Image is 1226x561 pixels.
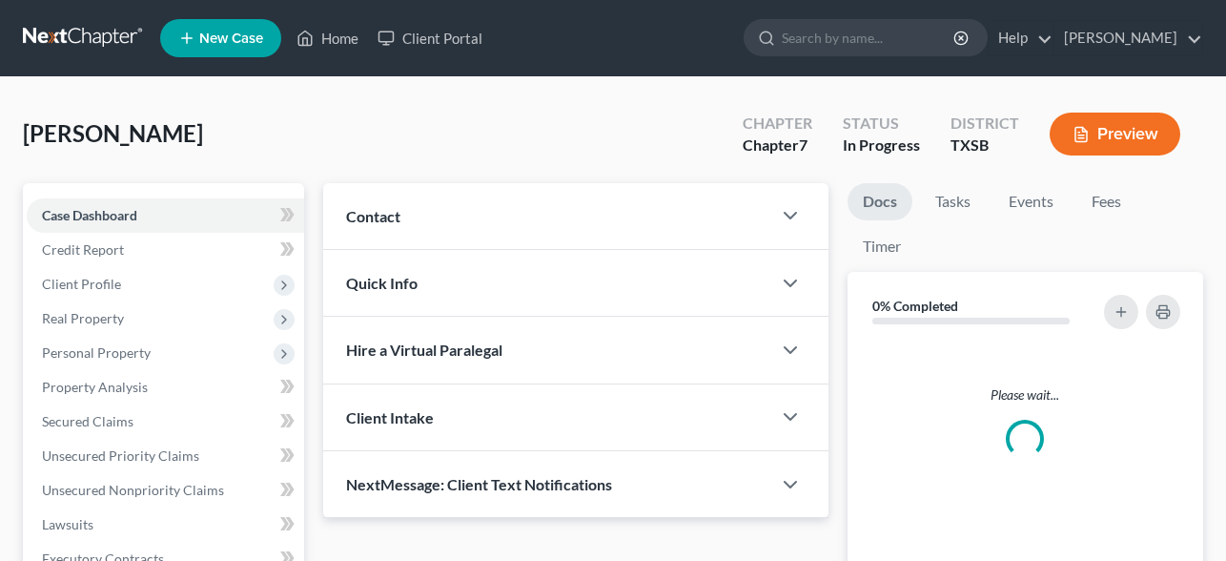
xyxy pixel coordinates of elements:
span: Property Analysis [42,379,148,395]
span: Case Dashboard [42,207,137,223]
span: Unsecured Nonpriority Claims [42,482,224,498]
a: Client Portal [368,21,492,55]
span: Secured Claims [42,413,133,429]
a: [PERSON_NAME] [1054,21,1202,55]
a: Lawsuits [27,508,304,542]
span: Client Profile [42,276,121,292]
div: TXSB [950,135,1019,156]
span: [PERSON_NAME] [23,119,203,147]
a: Case Dashboard [27,198,304,233]
span: Contact [346,207,400,225]
a: Docs [848,183,912,220]
span: Real Property [42,310,124,326]
a: Home [287,21,368,55]
a: Timer [848,228,916,265]
div: Chapter [743,113,812,135]
span: 7 [799,135,807,154]
span: Hire a Virtual Paralegal [346,341,502,359]
a: Events [993,183,1069,220]
span: Credit Report [42,241,124,258]
div: Chapter [743,135,812,156]
p: Please wait... [863,385,1188,405]
span: Lawsuits [42,516,93,532]
span: Client Intake [346,408,434,426]
span: Unsecured Priority Claims [42,447,199,464]
a: Property Analysis [27,370,304,405]
a: Tasks [920,183,986,220]
span: Personal Property [42,344,151,361]
button: Preview [1050,113,1180,156]
div: District [950,113,1019,135]
a: Fees [1076,183,1137,220]
div: Status [843,113,920,135]
span: New Case [199,31,263,46]
a: Help [989,21,1052,55]
a: Secured Claims [27,405,304,439]
input: Search by name... [782,20,956,55]
div: In Progress [843,135,920,156]
a: Unsecured Nonpriority Claims [27,473,304,508]
span: NextMessage: Client Text Notifications [346,475,612,493]
strong: 0% Completed [872,298,958,314]
span: Quick Info [346,274,418,292]
a: Unsecured Priority Claims [27,439,304,473]
a: Credit Report [27,233,304,267]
